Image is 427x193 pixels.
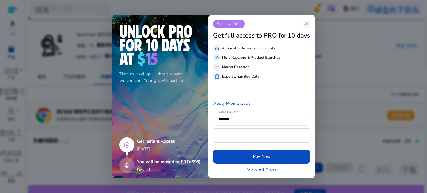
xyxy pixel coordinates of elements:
mat-label: Name On Card [218,110,238,114]
p: Export Unlimited Data [222,74,259,79]
p: More Keyword & Product Searches [222,55,280,60]
button: Pay Now [213,150,310,164]
iframe: Secure payment input frame [217,129,307,142]
p: Market Research [222,64,249,70]
h3: 10 days [288,32,310,39]
p: Exclusive Offer [213,20,245,28]
span: storefront [214,64,219,69]
span: ($99) [190,159,201,165]
p: Time to level up — that's where we come in. Your growth partner! [119,71,201,84]
p: [DATE] [137,146,201,152]
a: Apply Promo Code [213,100,250,106]
p: Actionable Advertising Insights [222,45,275,51]
h5: You will be moved to PRO [137,160,201,165]
span: equalizer [214,46,219,51]
span: ios_share [214,74,219,79]
span: Pay Now [253,153,271,160]
a: View All Plans [247,167,276,173]
h3: Get full access to PRO for [213,32,286,39]
span: manage_search [214,55,219,60]
span: close [304,21,309,26]
h5: Get Instant Access [137,139,201,144]
p: Day 11 [137,167,151,173]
